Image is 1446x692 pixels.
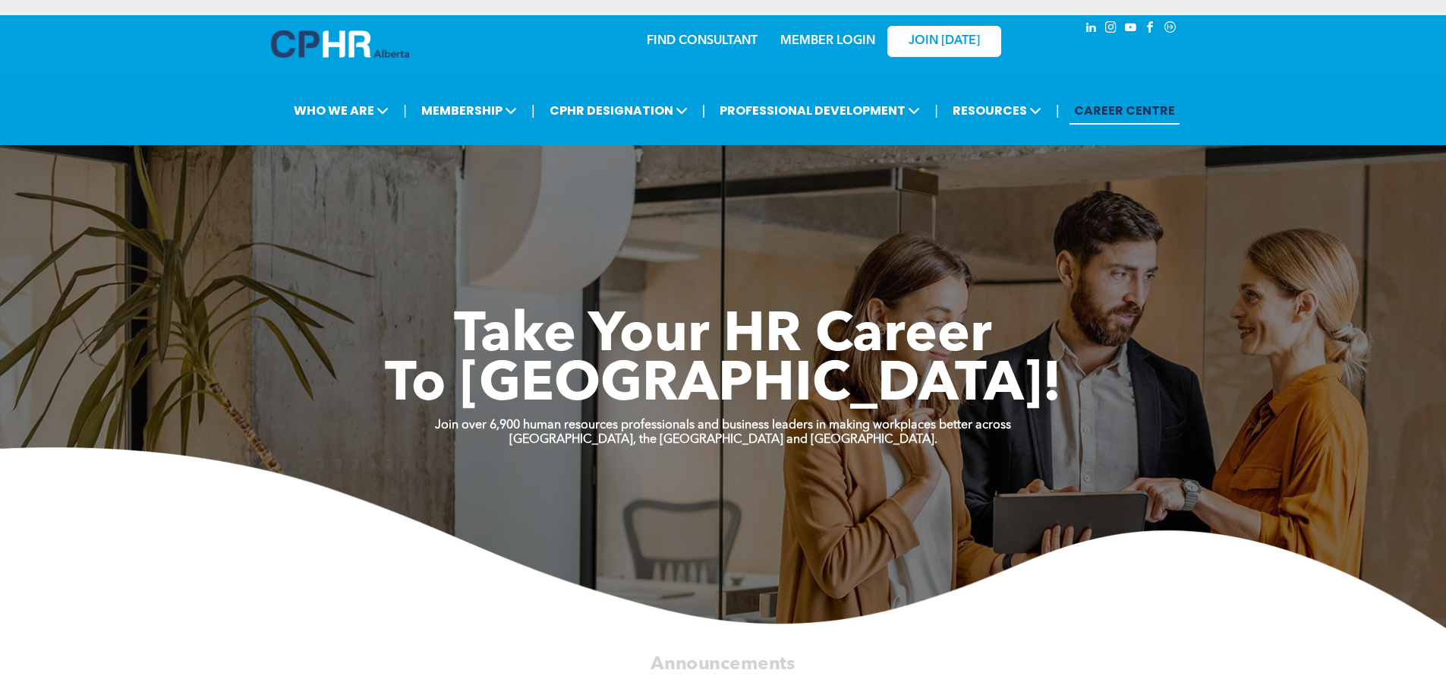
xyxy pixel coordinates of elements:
a: youtube [1123,19,1139,39]
li: | [702,95,706,126]
span: Take Your HR Career [454,309,992,364]
strong: Join over 6,900 human resources professionals and business leaders in making workplaces better ac... [435,419,1011,431]
strong: [GEOGRAPHIC_DATA], the [GEOGRAPHIC_DATA] and [GEOGRAPHIC_DATA]. [509,434,937,446]
a: Social network [1162,19,1179,39]
li: | [934,95,938,126]
a: FIND CONSULTANT [647,35,758,47]
li: | [531,95,535,126]
li: | [1056,95,1060,126]
a: MEMBER LOGIN [780,35,875,47]
a: facebook [1142,19,1159,39]
a: JOIN [DATE] [887,26,1001,57]
img: A blue and white logo for cp alberta [271,30,409,58]
span: WHO WE ARE [289,96,393,125]
span: MEMBERSHIP [417,96,521,125]
a: linkedin [1083,19,1100,39]
span: Announcements [651,655,795,673]
span: To [GEOGRAPHIC_DATA]! [385,359,1062,413]
li: | [403,95,407,126]
span: CPHR DESIGNATION [545,96,692,125]
span: PROFESSIONAL DEVELOPMENT [715,96,925,125]
a: CAREER CENTRE [1070,96,1180,125]
span: RESOURCES [948,96,1046,125]
span: JOIN [DATE] [909,34,980,49]
a: instagram [1103,19,1120,39]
